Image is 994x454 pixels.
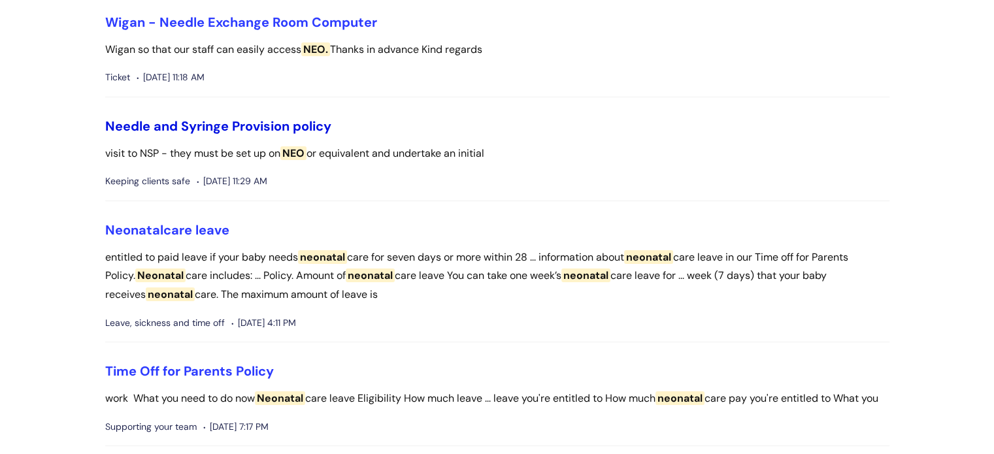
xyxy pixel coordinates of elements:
[105,363,274,380] a: Time Off for Parents Policy
[105,69,130,86] span: Ticket
[105,144,889,163] p: visit to NSP - they must be set up on or equivalent and undertake an initial
[301,42,330,56] span: NEO.
[624,250,673,264] span: neonatal
[561,268,610,282] span: neonatal
[105,14,377,31] a: Wigan - Needle Exchange Room Computer
[197,173,267,189] span: [DATE] 11:29 AM
[298,250,347,264] span: neonatal
[135,268,186,282] span: Neonatal
[346,268,395,282] span: neonatal
[203,419,269,435] span: [DATE] 7:17 PM
[105,248,889,304] p: entitled to paid leave if your baby needs care for seven days or more within 28 ... information a...
[137,69,205,86] span: [DATE] 11:18 AM
[255,391,305,405] span: Neonatal
[146,287,195,301] span: neonatal
[105,221,229,238] a: Neonatalcare leave
[105,419,197,435] span: Supporting your team
[105,389,889,408] p: work What you need to do now care leave Eligibility How much leave ... leave you're entitled to H...
[105,41,889,59] p: Wigan so that our staff can easily access Thanks in advance Kind regards
[280,146,306,160] span: NEO
[105,173,190,189] span: Keeping clients safe
[655,391,704,405] span: neonatal
[105,221,163,238] span: Neonatal
[105,118,331,135] a: Needle and Syringe Provision policy
[105,315,225,331] span: Leave, sickness and time off
[231,315,296,331] span: [DATE] 4:11 PM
